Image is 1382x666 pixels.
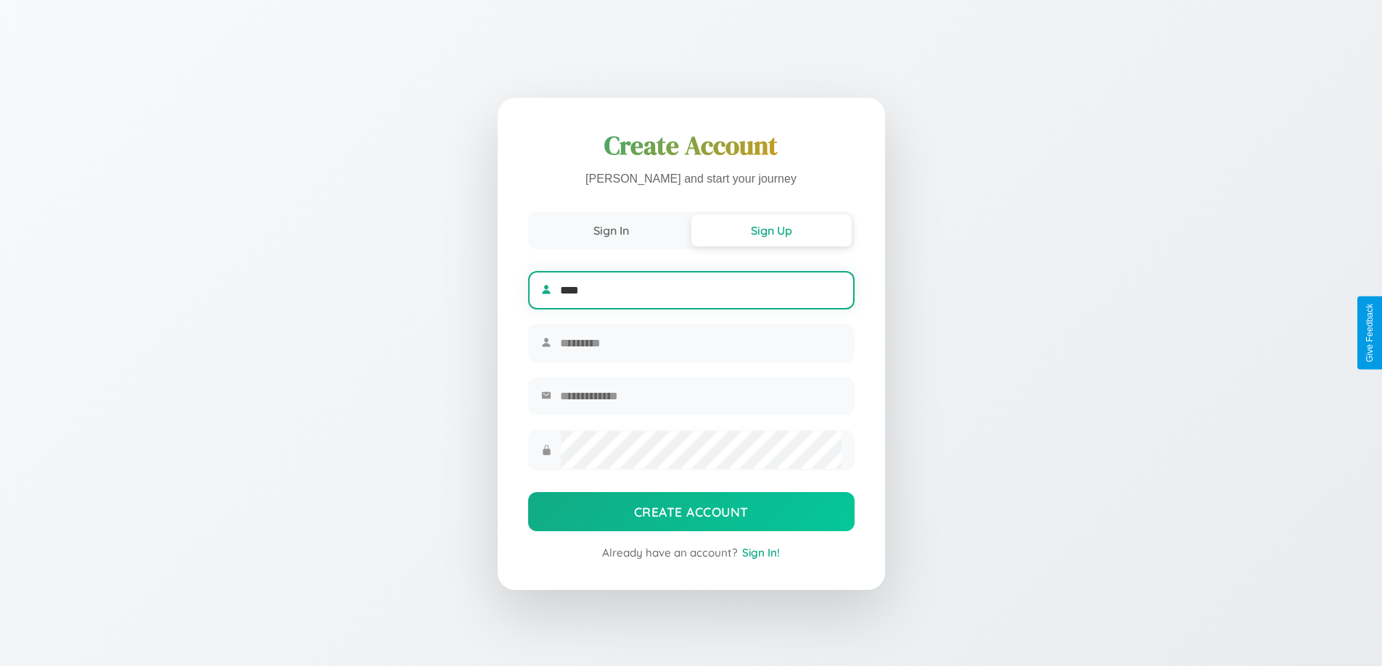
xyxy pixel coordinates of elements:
button: Sign In [531,215,691,246]
button: Sign Up [691,215,852,246]
div: Give Feedback [1365,304,1375,362]
p: [PERSON_NAME] and start your journey [528,169,855,190]
span: Sign In! [742,546,780,559]
div: Already have an account? [528,546,855,559]
button: Create Account [528,492,855,531]
h1: Create Account [528,128,855,163]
